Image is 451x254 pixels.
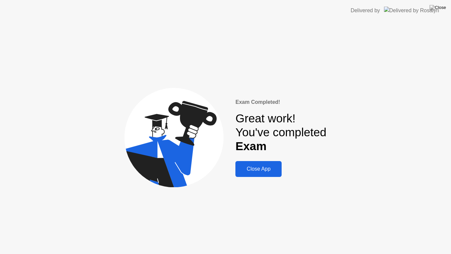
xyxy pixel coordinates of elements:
div: Exam Completed! [235,98,326,106]
img: Delivered by Rosalyn [384,7,439,14]
div: Delivered by [351,7,380,15]
div: Great work! You've completed [235,111,326,153]
div: Close App [237,166,280,172]
b: Exam [235,140,266,152]
img: Close [430,5,446,10]
button: Close App [235,161,282,177]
